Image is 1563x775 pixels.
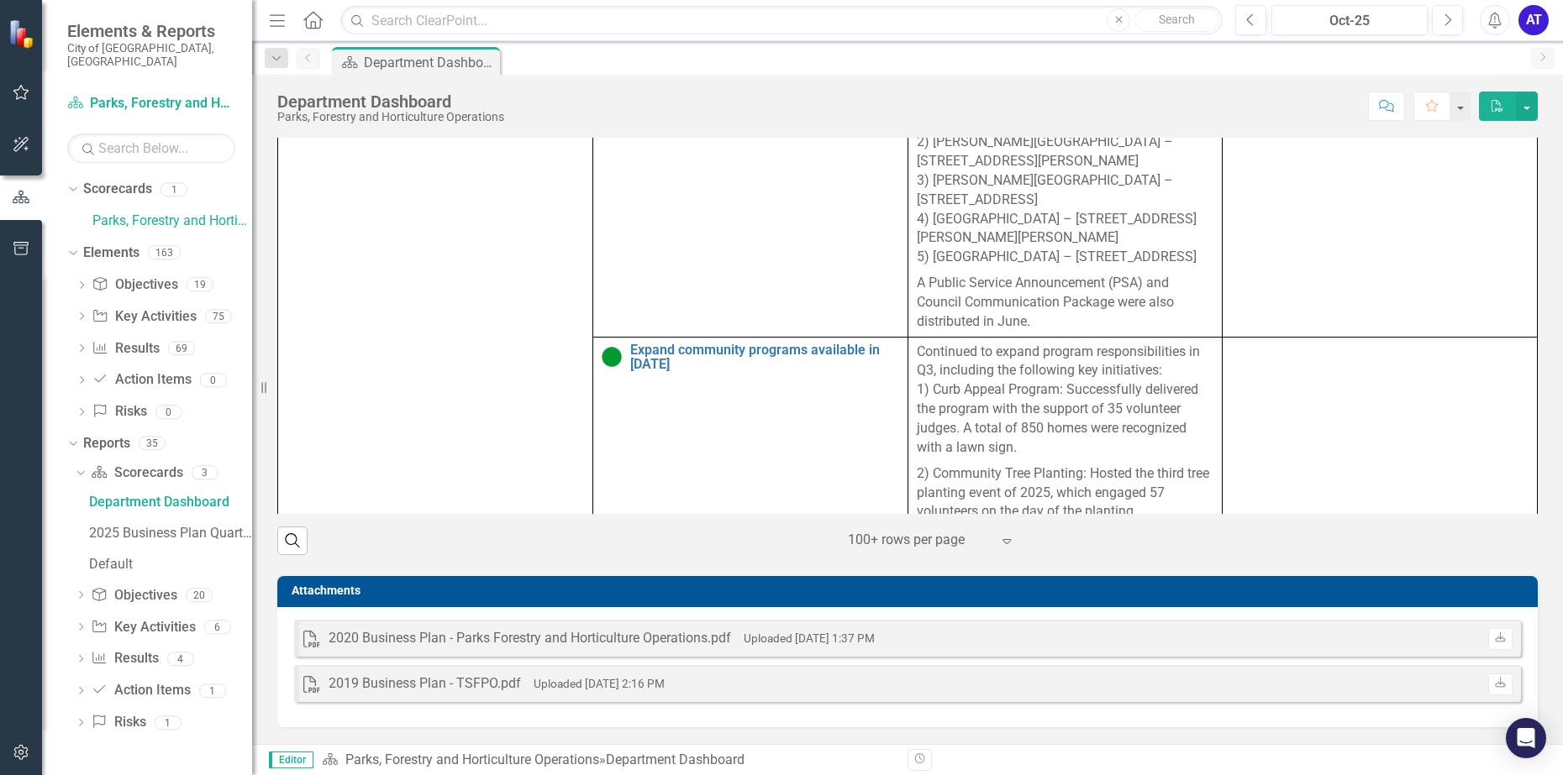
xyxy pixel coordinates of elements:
[92,339,159,359] a: Results
[83,434,130,453] a: Reports
[67,94,235,113] a: Parks, Forestry and Horticulture Operations
[92,212,252,231] a: Parks, Forestry and Horticulture Operations
[1223,337,1538,527] td: Double-Click to Edit
[199,683,226,698] div: 1
[85,489,252,516] a: Department Dashboard
[85,551,252,578] a: Default
[277,92,504,111] div: Department Dashboard
[67,21,235,41] span: Elements & Reports
[91,618,195,637] a: Key Activities
[1277,11,1422,31] div: Oct-25
[89,495,252,510] div: Department Dashboard
[322,751,895,770] div: »
[89,557,252,572] div: Default
[917,270,1214,332] p: A Public Service Announcement (PSA) and Council Communication Package were also distributed in June.
[606,751,745,767] div: Department Dashboard
[186,588,213,602] div: 20
[205,309,232,323] div: 75
[200,373,227,387] div: 0
[364,52,496,73] div: Department Dashboard
[329,629,731,648] div: 2020 Business Plan - Parks Forestry and Horticulture Operations.pdf
[329,674,521,694] div: 2019 Business Plan - TSFPO.pdf
[148,246,181,260] div: 163
[292,584,1529,597] h3: Attachments
[187,278,213,292] div: 19
[192,466,218,480] div: 3
[592,337,908,527] td: Double-Click to Edit Right Click for Context Menu
[168,341,195,355] div: 69
[908,337,1223,527] td: Double-Click to Edit
[1134,8,1218,32] button: Search
[1159,13,1195,26] span: Search
[917,461,1214,522] p: 2) Community Tree Planting: Hosted the third tree planting event of 2025, which engaged 57 volunt...
[630,343,899,372] a: Expand community programs available in [DATE]
[91,586,176,605] a: Objectives
[92,307,196,327] a: Key Activities
[92,402,146,422] a: Risks
[1518,5,1549,35] button: AT
[744,631,875,645] small: Uploaded [DATE] 1:37 PM
[67,41,235,69] small: City of [GEOGRAPHIC_DATA], [GEOGRAPHIC_DATA]
[89,526,252,541] div: 2025 Business Plan Quarterly Dashboard
[1506,718,1546,758] div: Open Intercom Messenger
[345,751,599,767] a: Parks, Forestry and Horticulture Operations
[8,19,38,49] img: ClearPoint Strategy
[908,6,1223,338] td: Double-Click to Edit
[91,681,190,700] a: Action Items
[91,713,145,732] a: Risks
[155,715,182,730] div: 1
[139,437,166,451] div: 35
[204,620,231,634] div: 6
[277,111,504,123] div: Parks, Forestry and Horticulture Operations
[91,649,158,668] a: Results
[917,343,1214,461] p: Continued to expand program responsibilities in Q3, including the following key initiatives: 1) C...
[92,275,177,295] a: Objectives
[534,677,665,690] small: Uploaded [DATE] 2:16 PM
[340,6,1223,35] input: Search ClearPoint...
[269,751,313,768] span: Editor
[92,370,191,390] a: Action Items
[83,243,139,263] a: Elements
[602,347,622,367] img: Proceeding as Anticipated
[167,652,194,666] div: 4
[592,6,908,338] td: Double-Click to Edit Right Click for Context Menu
[155,405,182,419] div: 0
[1271,5,1428,35] button: Oct-25
[85,520,252,547] a: 2025 Business Plan Quarterly Dashboard
[917,91,1214,270] p: 1) [GEOGRAPHIC_DATA] – [STREET_ADDRESS][PERSON_NAME] 2) [PERSON_NAME][GEOGRAPHIC_DATA] – [STREET_...
[91,463,182,483] a: Scorecards
[1223,6,1538,338] td: Double-Click to Edit
[67,134,235,163] input: Search Below...
[83,180,152,199] a: Scorecards
[161,182,187,196] div: 1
